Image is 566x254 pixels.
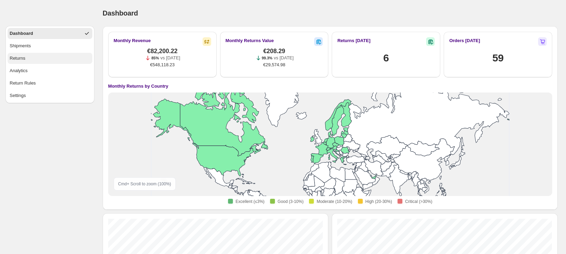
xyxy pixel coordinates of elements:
h1: 6 [383,51,389,65]
div: Cmd + Scroll to zoom ( 100 %) [114,177,176,190]
p: vs [DATE] [160,55,180,61]
span: Excellent (≤3%) [236,199,265,204]
button: Analytics [8,65,92,76]
h2: Monthly Revenue [114,37,151,44]
div: Returns [10,55,25,62]
h4: Monthly Returns by Country [108,83,168,90]
div: Shipments [10,42,31,49]
span: 85% [151,56,159,60]
span: Moderate (10-20%) [317,199,352,204]
p: vs [DATE] [274,55,294,61]
button: Shipments [8,40,92,51]
h1: 59 [492,51,504,65]
h2: Monthly Returns Value [226,37,274,44]
div: Analytics [10,67,28,74]
h2: Orders [DATE] [449,37,480,44]
span: Critical (>30%) [405,199,432,204]
button: Return Rules [8,78,92,89]
button: Returns [8,53,92,64]
div: Dashboard [10,30,33,37]
h2: Returns [DATE] [337,37,370,44]
span: Good (3-10%) [278,199,303,204]
span: €29,574.98 [263,61,285,68]
button: Dashboard [8,28,92,39]
span: High (20-30%) [366,199,392,204]
span: €208.29 [263,48,285,55]
span: €548,118.23 [150,61,175,68]
button: Settings [8,90,92,101]
span: €82,200.22 [147,48,177,55]
span: Dashboard [103,9,138,17]
span: 99.3% [262,56,272,60]
div: Return Rules [10,80,36,87]
div: Settings [10,92,26,99]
